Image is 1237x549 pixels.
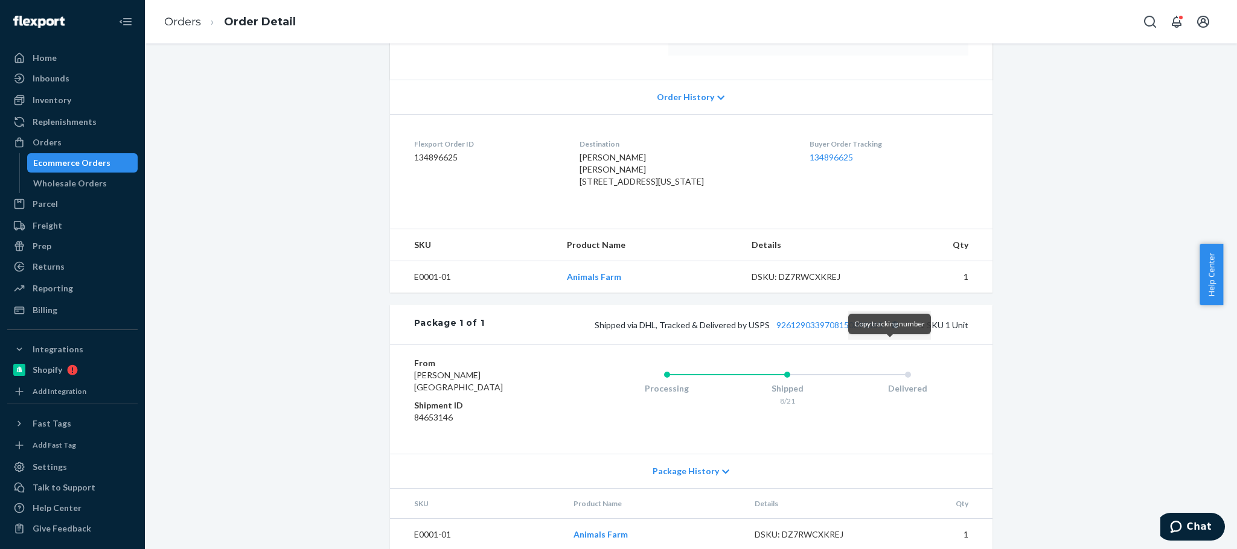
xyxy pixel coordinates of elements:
[1138,10,1162,34] button: Open Search Box
[776,320,883,330] a: 9261290339708150395385
[33,136,62,148] div: Orders
[727,396,848,406] div: 8/21
[7,438,138,452] a: Add Fast Tag
[33,364,62,376] div: Shopify
[7,360,138,379] a: Shopify
[1160,513,1225,543] iframe: Opens a widget where you can chat to one of our agents
[7,236,138,256] a: Prep
[33,52,57,64] div: Home
[484,317,968,332] div: 1 SKU 1 Unit
[7,498,138,518] a: Help Center
[164,15,201,28] a: Orders
[7,112,138,132] a: Replenishments
[755,528,868,541] div: DSKU: DZ7RWCXKREJ
[854,319,925,328] span: Copy tracking number
[7,194,138,214] a: Parcel
[727,382,848,395] div: Shipped
[113,10,138,34] button: Close Navigation
[33,94,71,106] div: Inventory
[33,220,62,232] div: Freight
[580,152,704,186] span: [PERSON_NAME] [PERSON_NAME] [STREET_ADDRESS][US_STATE]
[595,320,903,330] span: Shipped via DHL, Tracked & Delivered by USPS
[574,529,628,539] a: Animals Farm
[875,261,992,293] td: 1
[1191,10,1215,34] button: Open account menu
[33,198,58,210] div: Parcel
[810,152,853,162] a: 134896625
[1165,10,1189,34] button: Open notifications
[33,440,76,450] div: Add Fast Tag
[7,384,138,399] a: Add Integration
[875,229,992,261] th: Qty
[33,417,71,430] div: Fast Tags
[657,91,714,103] span: Order History
[33,72,69,84] div: Inbounds
[390,489,564,519] th: SKU
[7,90,138,110] a: Inventory
[224,15,296,28] a: Order Detail
[7,478,138,497] button: Talk to Support
[33,461,67,473] div: Settings
[7,69,138,88] a: Inbounds
[7,257,138,276] a: Returns
[7,340,138,359] button: Integrations
[742,229,875,261] th: Details
[7,48,138,68] a: Home
[414,411,558,424] dd: 84653146
[414,151,560,163] dd: 134896625
[810,139,968,149] dt: Buyer Order Tracking
[33,157,110,169] div: Ecommerce Orders
[155,4,305,40] ol: breadcrumbs
[414,357,558,369] dt: From
[848,382,968,395] div: Delivered
[567,271,621,282] a: Animals Farm
[33,282,73,294] div: Reporting
[745,489,878,519] th: Details
[13,16,65,28] img: Flexport logo
[414,370,503,392] span: [PERSON_NAME] [GEOGRAPHIC_DATA]
[7,457,138,477] a: Settings
[557,229,742,261] th: Product Name
[7,216,138,235] a: Freight
[607,382,727,395] div: Processing
[7,279,138,298] a: Reporting
[564,489,746,519] th: Product Name
[390,229,558,261] th: SKU
[1200,244,1223,305] button: Help Center
[414,399,558,411] dt: Shipment ID
[33,261,65,273] div: Returns
[390,261,558,293] td: E0001-01
[33,240,51,252] div: Prep
[27,153,138,173] a: Ecommerce Orders
[653,465,719,477] span: Package History
[33,386,86,396] div: Add Integration
[7,300,138,320] a: Billing
[33,343,83,355] div: Integrations
[33,502,82,514] div: Help Center
[752,271,865,283] div: DSKU: DZ7RWCXKREJ
[878,489,992,519] th: Qty
[27,174,138,193] a: Wholesale Orders
[7,414,138,433] button: Fast Tags
[33,116,97,128] div: Replenishments
[33,481,95,493] div: Talk to Support
[7,519,138,538] button: Give Feedback
[33,304,57,316] div: Billing
[33,177,107,189] div: Wholesale Orders
[414,139,560,149] dt: Flexport Order ID
[33,522,91,535] div: Give Feedback
[414,317,485,332] div: Package 1 of 1
[7,133,138,152] a: Orders
[580,139,790,149] dt: Destination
